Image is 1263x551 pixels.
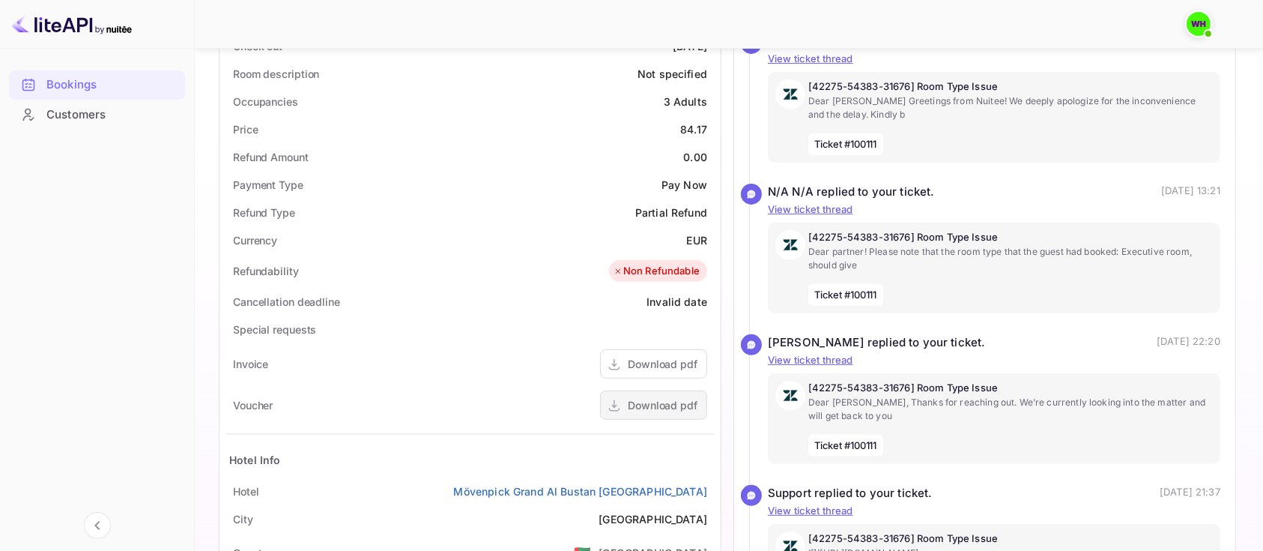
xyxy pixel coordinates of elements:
div: Invoice [233,356,268,372]
div: 0.00 [683,149,707,165]
p: View ticket thread [768,504,1220,519]
p: [DATE] 21:37 [1160,485,1220,502]
div: Bookings [9,70,185,100]
div: Hotel [233,484,259,499]
div: Customers [46,106,178,124]
p: [DATE] 13:21 [1161,184,1220,201]
p: Dear [PERSON_NAME] Greetings from Nuitee! We deeply apologize for the inconvenience and the delay... [808,94,1213,121]
div: [GEOGRAPHIC_DATA] [599,511,707,527]
div: Non Refundable [613,264,700,279]
div: Cancellation deadline [233,294,340,310]
img: AwvSTEc2VUhQAAAAAElFTkSuQmCC [775,230,805,260]
span: Ticket #100111 [808,284,883,307]
div: Special requests [233,322,316,337]
div: Refund Type [233,205,295,220]
div: Payment Type [233,177,303,193]
button: Collapse navigation [84,512,111,539]
p: Dear partner! Please note that the room type that the guest had booked: Executive room, should give [808,245,1213,272]
img: LiteAPI logo [12,12,132,36]
a: Customers [9,100,185,128]
p: [42275-54383-31676] Room Type Issue [808,532,1213,547]
span: Ticket #100111 [808,435,883,457]
div: Not specified [637,66,707,82]
span: Ticket #100111 [808,133,883,156]
div: Room description [233,66,319,82]
p: Dear [PERSON_NAME], Thanks for reaching out. We’re currently looking into the matter and will get... [808,396,1213,423]
div: City [233,511,253,527]
p: View ticket thread [768,52,1220,67]
div: Occupancies [233,94,298,109]
div: Pay Now [661,177,707,193]
div: Refund Amount [233,149,309,165]
div: Currency [233,232,277,248]
div: Price [233,121,258,137]
a: Bookings [9,70,185,98]
div: Customers [9,100,185,130]
div: Invalid date [646,294,707,310]
img: AwvSTEc2VUhQAAAAAElFTkSuQmCC [775,381,805,411]
div: Support replied to your ticket. [768,485,933,502]
p: [DATE] 22:20 [1157,334,1220,352]
p: [42275-54383-31676] Room Type Issue [808,381,1213,396]
img: AwvSTEc2VUhQAAAAAElFTkSuQmCC [775,79,805,109]
div: Refundability [233,263,299,279]
div: Bookings [46,76,178,94]
a: Mövenpick Grand Al Bustan [GEOGRAPHIC_DATA] [454,484,707,499]
div: Hotel Info [229,452,281,468]
div: Download pdf [628,397,697,413]
div: N/A N/A replied to your ticket. [768,184,935,201]
p: [42275-54383-31676] Room Type Issue [808,230,1213,245]
div: Voucher [233,397,273,413]
div: Download pdf [628,356,697,372]
img: walid harrass [1187,12,1211,36]
div: EUR [687,232,707,248]
div: Partial Refund [635,205,707,220]
div: 3 Adults [664,94,707,109]
p: View ticket thread [768,202,1220,217]
p: [42275-54383-31676] Room Type Issue [808,79,1213,94]
div: [PERSON_NAME] replied to your ticket. [768,334,986,352]
div: 84.17 [680,121,707,137]
p: View ticket thread [768,353,1220,368]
